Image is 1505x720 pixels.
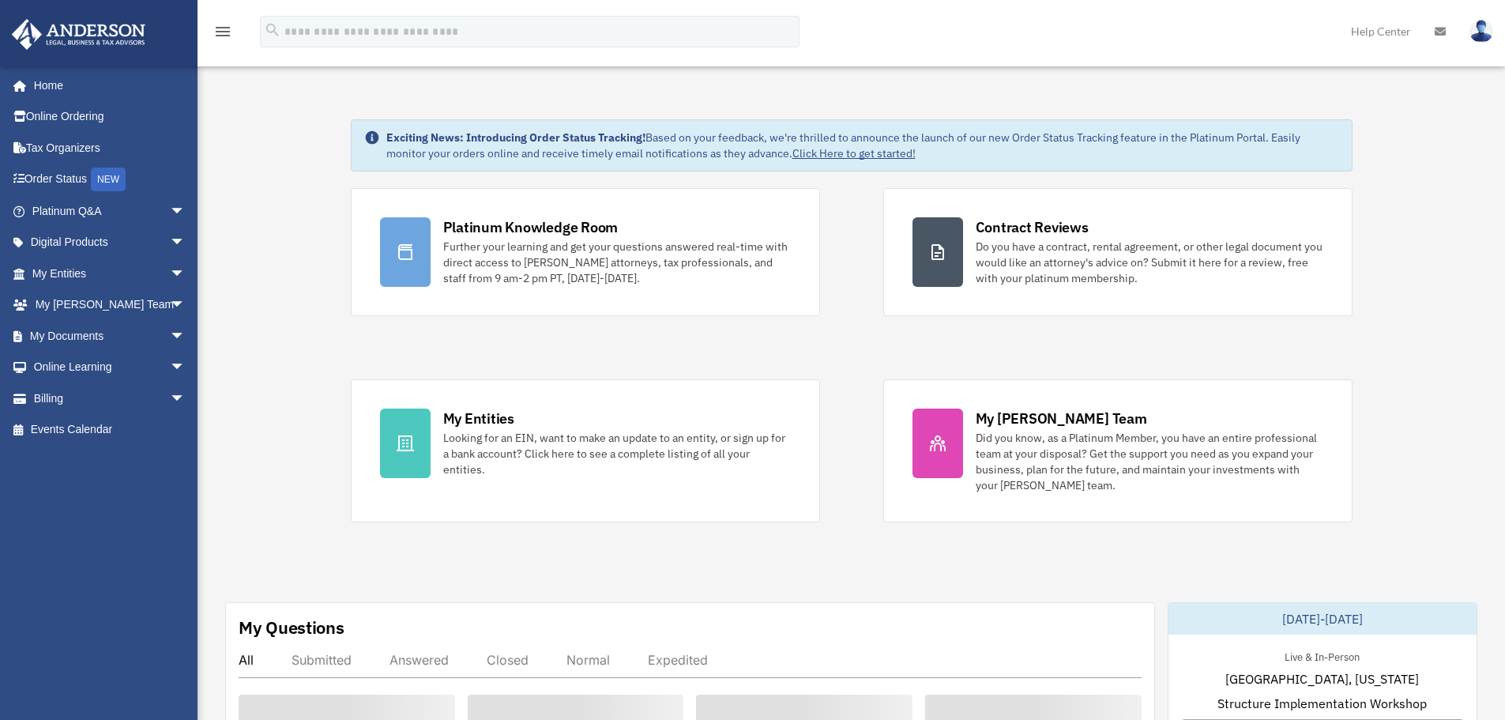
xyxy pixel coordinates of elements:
a: My Entitiesarrow_drop_down [11,258,209,289]
div: Normal [566,652,610,668]
a: My Entities Looking for an EIN, want to make an update to an entity, or sign up for a bank accoun... [351,379,820,522]
div: My Entities [443,409,514,428]
a: Events Calendar [11,414,209,446]
span: arrow_drop_down [170,195,201,228]
a: My [PERSON_NAME] Teamarrow_drop_down [11,289,209,321]
strong: Exciting News: Introducing Order Status Tracking! [386,130,645,145]
a: Home [11,70,201,101]
div: Do you have a contract, rental agreement, or other legal document you would like an attorney's ad... [976,239,1323,286]
div: Based on your feedback, we're thrilled to announce the launch of our new Order Status Tracking fe... [386,130,1339,161]
span: [GEOGRAPHIC_DATA], [US_STATE] [1225,669,1419,688]
span: arrow_drop_down [170,383,201,415]
img: User Pic [1469,20,1493,43]
div: All [239,652,254,668]
span: arrow_drop_down [170,320,201,352]
a: My Documentsarrow_drop_down [11,320,209,352]
a: Platinum Knowledge Room Further your learning and get your questions answered real-time with dire... [351,188,820,316]
a: Platinum Q&Aarrow_drop_down [11,195,209,227]
span: arrow_drop_down [170,258,201,290]
div: My [PERSON_NAME] Team [976,409,1147,428]
a: Online Ordering [11,101,209,133]
a: Click Here to get started! [792,146,916,160]
i: menu [213,22,232,41]
div: Expedited [648,652,708,668]
a: Online Learningarrow_drop_down [11,352,209,383]
div: Looking for an EIN, want to make an update to an entity, or sign up for a bank account? Click her... [443,430,791,477]
a: My [PERSON_NAME] Team Did you know, as a Platinum Member, you have an entire professional team at... [883,379,1353,522]
div: Did you know, as a Platinum Member, you have an entire professional team at your disposal? Get th... [976,430,1323,493]
div: Platinum Knowledge Room [443,217,619,237]
div: My Questions [239,616,344,639]
span: arrow_drop_down [170,227,201,259]
div: NEW [91,168,126,191]
a: menu [213,28,232,41]
i: search [264,21,281,39]
span: arrow_drop_down [170,352,201,384]
a: Tax Organizers [11,132,209,164]
a: Digital Productsarrow_drop_down [11,227,209,258]
div: Answered [389,652,449,668]
div: [DATE]-[DATE] [1168,603,1477,635]
div: Live & In-Person [1272,647,1372,664]
a: Order StatusNEW [11,164,209,196]
div: Closed [487,652,529,668]
div: Submitted [292,652,352,668]
span: arrow_drop_down [170,289,201,322]
div: Further your learning and get your questions answered real-time with direct access to [PERSON_NAM... [443,239,791,286]
div: Contract Reviews [976,217,1089,237]
a: Billingarrow_drop_down [11,383,209,414]
span: Structure Implementation Workshop [1217,694,1427,713]
a: Contract Reviews Do you have a contract, rental agreement, or other legal document you would like... [883,188,1353,316]
img: Anderson Advisors Platinum Portal [7,19,150,50]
